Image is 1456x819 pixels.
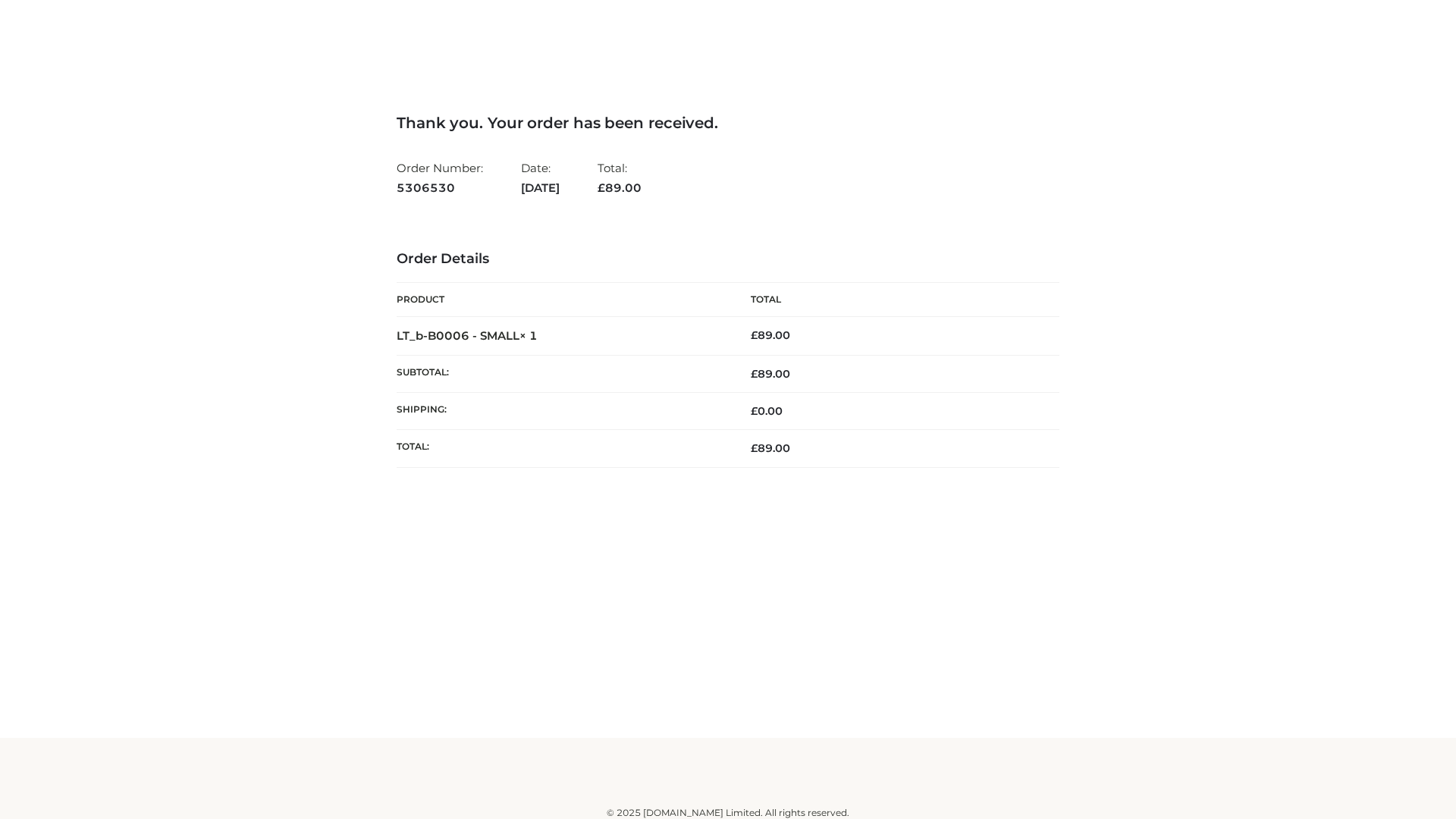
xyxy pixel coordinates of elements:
[397,251,1059,268] h3: Order Details
[397,178,483,198] strong: 5306530
[521,178,560,198] strong: [DATE]
[751,328,790,342] bdi: 89.00
[751,404,758,418] span: £
[598,155,642,201] li: Total:
[519,328,538,343] strong: × 1
[751,404,783,418] bdi: 0.00
[751,367,758,381] span: £
[397,393,728,430] th: Shipping:
[521,155,560,201] li: Date:
[751,441,790,455] span: 89.00
[397,430,728,467] th: Total:
[397,283,728,317] th: Product
[598,180,642,195] span: 89.00
[397,114,1059,132] h3: Thank you. Your order has been received.
[598,180,605,195] span: £
[397,328,538,343] strong: LT_b-B0006 - SMALL
[751,367,790,381] span: 89.00
[397,155,483,201] li: Order Number:
[728,283,1059,317] th: Total
[751,328,758,342] span: £
[751,441,758,455] span: £
[397,355,728,392] th: Subtotal:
